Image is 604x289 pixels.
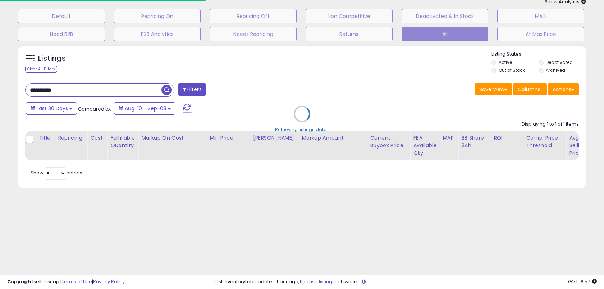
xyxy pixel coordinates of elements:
strong: Copyright [7,278,33,285]
a: Privacy Policy [93,278,125,285]
button: Returns [306,27,393,41]
button: Default [18,9,105,23]
button: MAIN [497,9,584,23]
button: B2B Analytics [114,27,201,41]
button: Repricing Off [210,9,297,23]
button: All [402,27,489,41]
span: 2025-10-9 18:57 GMT [568,278,597,285]
a: 11 active listings [299,278,335,285]
button: Non Competitive [306,9,393,23]
button: Repricing On [114,9,201,23]
a: Terms of Use [61,278,92,285]
button: Need B2B [18,27,105,41]
button: Deactivated & In Stock [402,9,489,23]
button: At Max Price [497,27,584,41]
div: Last InventoryLab Update: 1 hour ago, not synced. [214,279,597,285]
div: Retrieving listings data.. [275,126,329,133]
button: Needs Repricing [210,27,297,41]
div: seller snap | | [7,279,125,285]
